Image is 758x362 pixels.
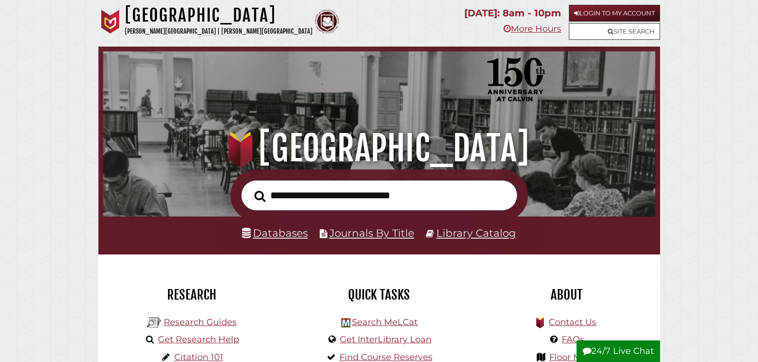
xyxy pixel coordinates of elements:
i: Search [254,190,265,202]
p: [PERSON_NAME][GEOGRAPHIC_DATA] | [PERSON_NAME][GEOGRAPHIC_DATA] [125,26,313,37]
a: Contact Us [549,317,596,327]
a: Journals By Title [329,227,414,239]
a: Databases [242,227,308,239]
a: Get Research Help [158,334,239,345]
a: Search MeLCat [352,317,418,327]
button: Search [250,188,270,205]
img: Calvin Theological Seminary [315,10,339,34]
p: [DATE]: 8am - 10pm [464,5,561,22]
h2: Quick Tasks [293,287,466,303]
a: FAQs [562,334,584,345]
a: More Hours [504,24,561,34]
a: Login to My Account [569,5,660,22]
h1: [GEOGRAPHIC_DATA] [125,5,313,26]
h1: [GEOGRAPHIC_DATA] [114,127,644,169]
a: Library Catalog [436,227,516,239]
h2: Research [106,287,278,303]
img: Hekman Library Logo [341,318,350,327]
h2: About [480,287,653,303]
img: Hekman Library Logo [147,315,161,330]
a: Get InterLibrary Loan [340,334,432,345]
a: Site Search [569,23,660,40]
a: Research Guides [164,317,237,327]
img: Calvin University [98,10,122,34]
